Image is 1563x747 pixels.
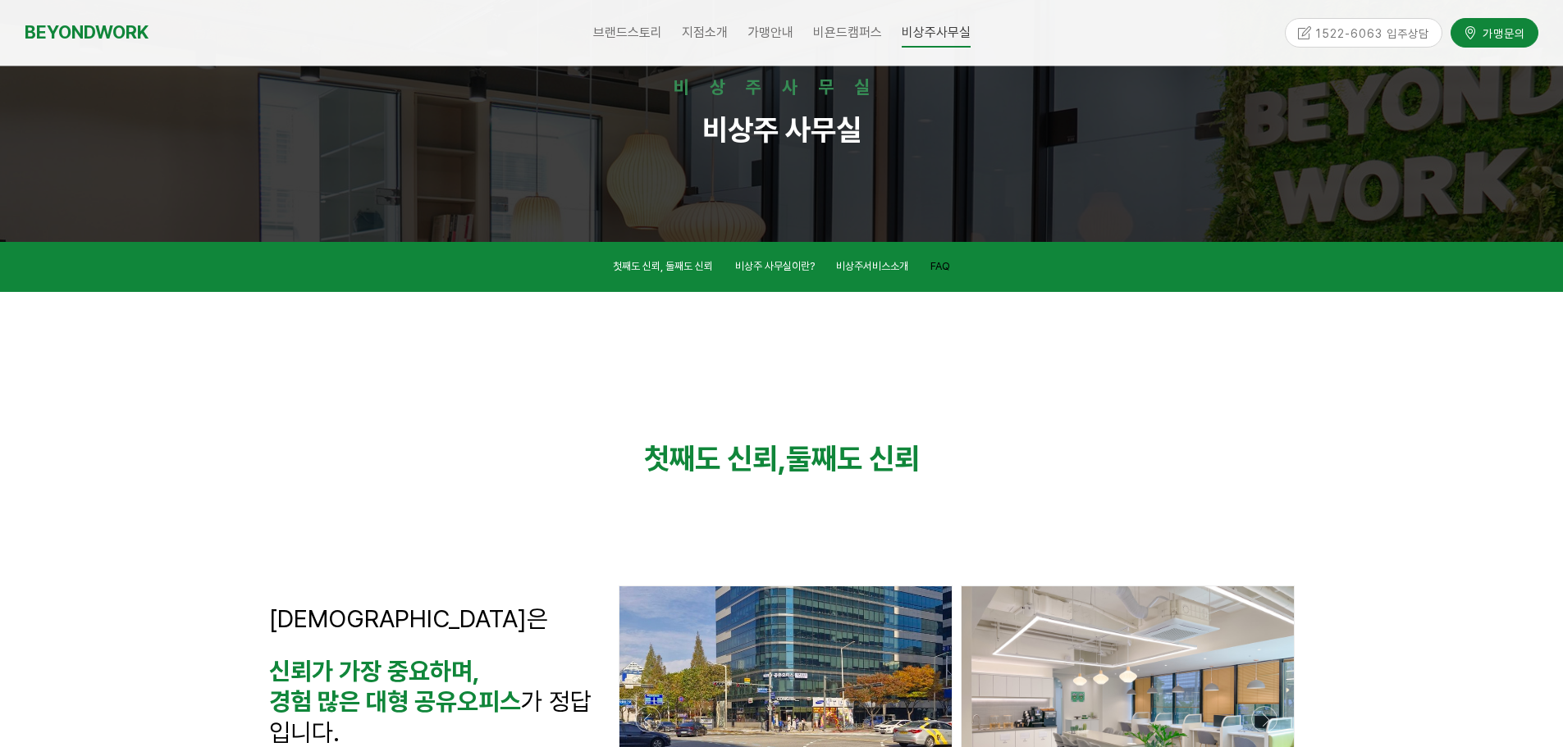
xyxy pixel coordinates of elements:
[803,12,892,53] a: 비욘드캠퍼스
[269,656,480,686] strong: 신뢰가 가장 중요하며,
[269,686,592,746] span: 가 정답입니다.
[644,441,786,476] strong: 첫째도 신뢰,
[930,257,950,280] a: FAQ
[269,686,521,716] strong: 경험 많은 대형 공유오피스
[892,12,980,53] a: 비상주사무실
[674,76,890,98] strong: 비상주사무실
[702,112,861,148] strong: 비상주 사무실
[583,12,672,53] a: 브랜드스토리
[1451,18,1538,47] a: 가맹문의
[269,604,548,633] span: [DEMOGRAPHIC_DATA]은
[613,257,713,280] a: 첫째도 신뢰, 둘째도 신뢰
[738,12,803,53] a: 가맹안내
[813,25,882,40] span: 비욘드캠퍼스
[747,25,793,40] span: 가맹안내
[593,25,662,40] span: 브랜드스토리
[735,260,815,272] span: 비상주 사무실이란?
[1478,25,1525,41] span: 가맹문의
[613,260,713,272] span: 첫째도 신뢰, 둘째도 신뢰
[902,19,971,48] span: 비상주사무실
[786,441,920,476] strong: 둘째도 신뢰
[836,257,908,280] a: 비상주서비스소개
[735,257,815,280] a: 비상주 사무실이란?
[682,25,728,40] span: 지점소개
[930,260,950,272] span: FAQ
[25,17,149,48] a: BEYONDWORK
[836,260,908,272] span: 비상주서비스소개
[672,12,738,53] a: 지점소개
